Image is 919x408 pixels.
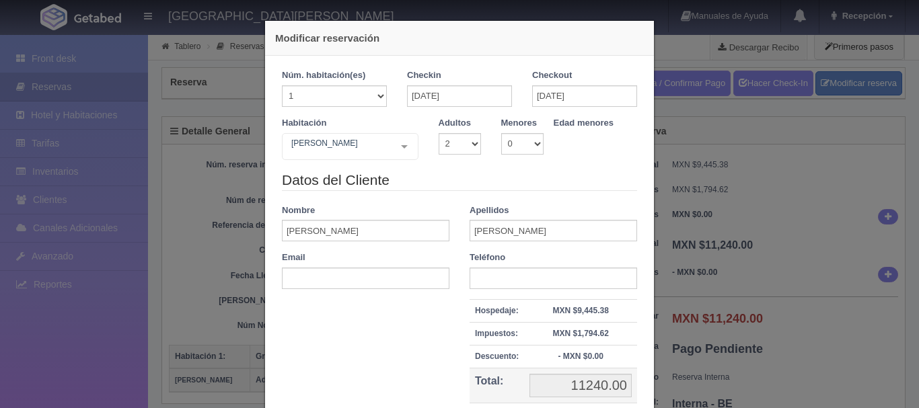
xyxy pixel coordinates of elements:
[282,117,326,130] label: Habitación
[282,170,637,191] legend: Datos del Cliente
[275,31,644,45] h4: Modificar reservación
[470,368,524,403] th: Total:
[282,204,315,217] label: Nombre
[282,251,305,264] label: Email
[288,136,391,150] span: [PERSON_NAME]
[470,322,524,345] th: Impuestos:
[470,345,524,368] th: Descuento:
[470,204,509,217] label: Apellidos
[552,329,608,338] strong: MXN $1,794.62
[407,69,441,82] label: Checkin
[501,117,537,130] label: Menores
[532,69,572,82] label: Checkout
[552,306,608,315] strong: MXN $9,445.38
[407,85,512,107] input: DD-MM-AAAA
[558,352,603,361] strong: - MXN $0.00
[554,117,614,130] label: Edad menores
[470,251,505,264] label: Teléfono
[288,136,296,158] input: Seleccionar hab.
[439,117,471,130] label: Adultos
[470,299,524,322] th: Hospedaje:
[282,69,365,82] label: Núm. habitación(es)
[532,85,637,107] input: DD-MM-AAAA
